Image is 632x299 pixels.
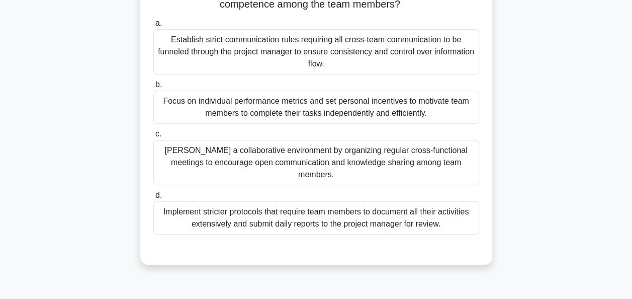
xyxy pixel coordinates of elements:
[155,191,162,199] span: d.
[155,19,162,27] span: a.
[153,201,479,235] div: Implement stricter protocols that require team members to document all their activities extensive...
[153,140,479,185] div: [PERSON_NAME] a collaborative environment by organizing regular cross-functional meetings to enco...
[155,129,161,138] span: c.
[153,91,479,124] div: Focus on individual performance metrics and set personal incentives to motivate team members to c...
[155,80,162,89] span: b.
[153,29,479,74] div: Establish strict communication rules requiring all cross-team communication to be funneled throug...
